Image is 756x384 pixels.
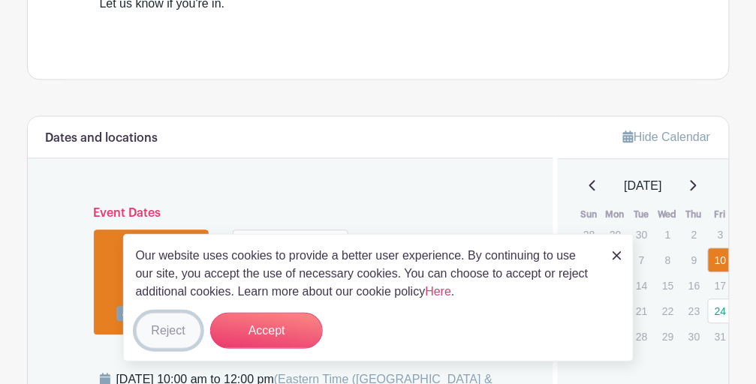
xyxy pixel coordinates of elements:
[46,131,158,145] h6: Dates and locations
[708,325,733,348] p: 31
[655,248,680,271] p: 8
[629,248,654,271] p: 7
[426,285,452,298] a: Here
[603,223,628,246] p: 29
[655,274,680,297] p: 15
[708,274,733,297] p: 17
[577,223,601,246] p: 28
[708,298,733,323] a: 24
[682,248,706,271] p: 9
[82,206,500,220] h6: Event Dates
[210,313,323,349] button: Accept
[629,274,654,297] p: 14
[655,325,680,348] p: 29
[655,207,681,222] th: Wed
[576,207,602,222] th: Sun
[136,247,597,301] p: Our website uses cookies to provide a better user experience. By continuing to use our site, you ...
[682,223,706,246] p: 2
[629,223,654,246] p: 30
[629,325,654,348] p: 28
[655,223,680,246] p: 1
[681,207,707,222] th: Thu
[682,274,706,297] p: 16
[628,207,655,222] th: Tue
[707,207,733,222] th: Fri
[682,299,706,322] p: 23
[629,299,654,322] p: 21
[623,130,710,143] a: Hide Calendar
[602,207,628,222] th: Mon
[613,251,622,260] img: close_button-5f87c8562297e5c2d7936805f587ecaba9071eb48480494691a3f1689db116b3.svg
[625,177,662,195] span: [DATE]
[708,223,733,246] p: 3
[136,313,201,349] button: Reject
[655,299,680,322] p: 22
[682,325,706,348] p: 30
[708,247,733,272] a: 10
